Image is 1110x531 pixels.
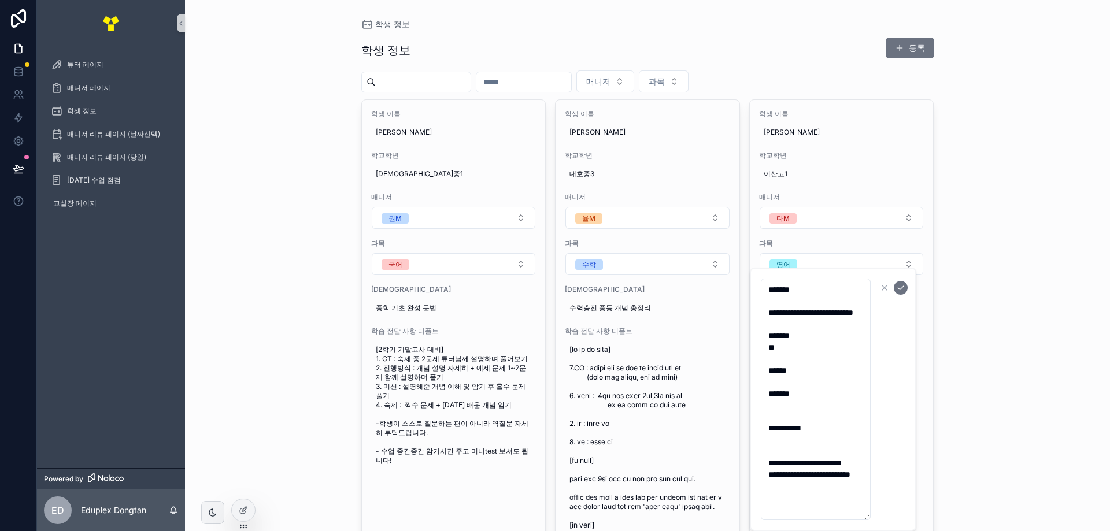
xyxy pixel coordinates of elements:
span: [DATE] 수업 점검 [67,176,121,185]
span: [DEMOGRAPHIC_DATA] [371,285,536,294]
span: [DEMOGRAPHIC_DATA] [565,285,730,294]
a: 학생 정보 [361,18,410,30]
a: 매니저 리뷰 페이지 (날짜선택) [44,124,178,144]
button: 등록 [886,38,934,58]
span: [PERSON_NAME] [764,128,920,137]
span: 학교학년 [759,151,924,160]
div: 율M [582,213,595,224]
span: 학습 전달 사항 디폴트 [565,326,730,336]
button: Select Button [760,253,924,275]
span: 과목 [565,239,730,248]
span: 매니저 [586,76,610,87]
h1: 학생 정보 [361,42,410,58]
span: [2학기 기말고사 대비] 1. CT : 숙제 중 2문제 튜터님께 설명하며 풀어보기 2. 진행방식 : 개념 설명 자세히 + 예제 문제 1~2문제 함께 설명하며 풀기 3. 미션 ... [376,345,532,465]
div: 영어 [776,259,790,270]
button: Select Button [565,207,730,229]
a: 매니저 리뷰 페이지 (당일) [44,147,178,168]
span: 학습 전달 사항 디폴트 [371,326,536,336]
button: Select Button [576,70,634,92]
span: 학생 정보 [375,18,410,30]
span: 과목 [649,76,665,87]
span: ED [51,503,64,517]
span: 학교학년 [371,151,536,160]
span: [DEMOGRAPHIC_DATA]중1 [376,169,532,179]
button: Select Button [565,253,730,275]
span: 학생 이름 [565,109,730,118]
span: 교실장 페이지 [53,199,97,208]
span: 학생 이름 [371,109,536,118]
span: 과목 [371,239,536,248]
a: 학생 정보 [44,101,178,121]
div: 국어 [388,259,402,270]
button: Select Button [760,207,924,229]
span: 매니저 [371,192,536,202]
span: 이산고1 [764,169,920,179]
span: 튜터 페이지 [67,60,103,69]
span: 매니저 리뷰 페이지 (날짜선택) [67,129,160,139]
span: 매니저 페이지 [67,83,110,92]
div: scrollable content [37,46,185,229]
button: Select Button [372,207,536,229]
div: 수학 [582,259,596,270]
span: 대호중3 [569,169,726,179]
a: 매니저 페이지 [44,77,178,98]
img: App logo [102,14,120,32]
a: [DATE] 수업 점검 [44,170,178,191]
div: 권M [388,213,402,224]
a: 튜터 페이지 [44,54,178,75]
span: 매니저 리뷰 페이지 (당일) [67,153,146,162]
span: 매니저 [565,192,730,202]
span: 과목 [759,239,924,248]
span: [PERSON_NAME] [376,128,532,137]
span: [PERSON_NAME] [569,128,726,137]
a: Powered by [37,468,185,489]
p: Eduplex Dongtan [81,504,146,516]
span: 학생 정보 [67,106,97,116]
span: 학생 이름 [759,109,924,118]
button: Select Button [639,70,689,92]
span: 학교학년 [565,151,730,160]
div: 다M [776,213,790,224]
span: Powered by [44,474,83,484]
span: 중학 기초 완성 문법 [376,303,532,313]
span: 매니저 [759,192,924,202]
a: 교실장 페이지 [44,193,178,214]
button: Select Button [372,253,536,275]
span: 수력충전 중등 개념 총정리 [569,303,726,313]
